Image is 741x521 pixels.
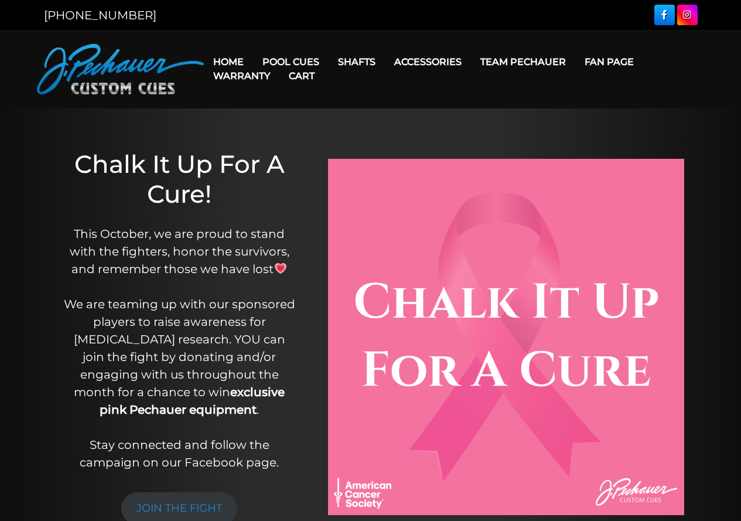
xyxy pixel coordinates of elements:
img: Pechauer Custom Cues [37,44,204,94]
a: [PHONE_NUMBER] [44,8,156,22]
h1: Chalk It Up For A Cure! [62,149,298,209]
a: Shafts [329,47,385,77]
img: 💗 [275,263,286,274]
a: Home [204,47,253,77]
a: Team Pechauer [471,47,575,77]
a: Warranty [204,61,279,91]
a: Accessories [385,47,471,77]
p: This October, we are proud to stand with the fighters, honor the survivors, and remember those we... [62,225,298,471]
a: Cart [279,61,324,91]
a: Pool Cues [253,47,329,77]
a: Fan Page [575,47,643,77]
